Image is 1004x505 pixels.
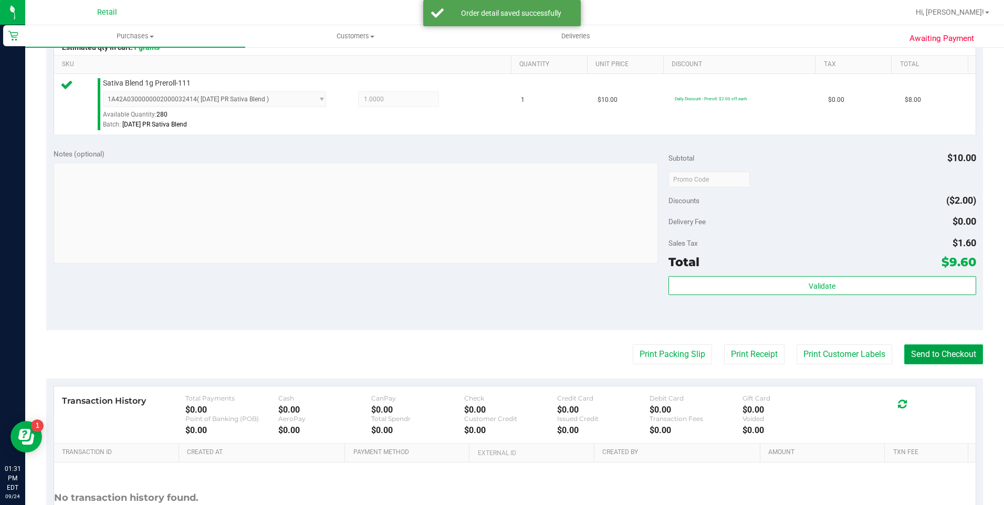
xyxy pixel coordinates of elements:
[103,107,338,128] div: Available Quantity:
[25,25,245,47] a: Purchases
[156,111,168,118] span: 280
[371,394,464,402] div: CanPay
[633,344,712,364] button: Print Packing Slip
[62,60,507,69] a: SKU
[371,415,464,423] div: Total Spendr
[809,282,835,290] span: Validate
[650,415,742,423] div: Transaction Fees
[650,425,742,435] div: $0.00
[668,255,699,269] span: Total
[353,448,466,457] a: Payment Method
[768,448,881,457] a: Amount
[469,444,593,462] th: External ID
[824,60,887,69] a: Tax
[371,405,464,415] div: $0.00
[916,8,984,16] span: Hi, [PERSON_NAME]!
[797,344,892,364] button: Print Customer Labels
[185,405,278,415] div: $0.00
[947,152,976,163] span: $10.00
[185,425,278,435] div: $0.00
[464,415,557,423] div: Customer Credit
[668,191,699,210] span: Discounts
[464,405,557,415] div: $0.00
[668,239,698,247] span: Sales Tax
[187,448,341,457] a: Created At
[904,344,983,364] button: Send to Checkout
[122,121,187,128] span: [DATE] PR Sativa Blend
[521,95,525,105] span: 1
[672,60,811,69] a: Discount
[909,33,974,45] span: Awaiting Payment
[103,78,191,88] span: Sativa Blend 1g Preroll-111
[466,25,686,47] a: Deliveries
[278,394,371,402] div: Cash
[11,421,42,453] iframe: Resource center
[742,425,835,435] div: $0.00
[650,405,742,415] div: $0.00
[278,425,371,435] div: $0.00
[724,344,785,364] button: Print Receipt
[893,448,964,457] a: Txn Fee
[602,448,756,457] a: Created By
[519,60,583,69] a: Quantity
[942,255,976,269] span: $9.60
[598,95,618,105] span: $10.00
[650,394,742,402] div: Debit Card
[557,394,650,402] div: Credit Card
[900,60,964,69] a: Total
[185,415,278,423] div: Point of Banking (POB)
[449,8,573,18] div: Order detail saved successfully
[5,492,20,500] p: 09/24
[742,405,835,415] div: $0.00
[97,8,117,17] span: Retail
[953,216,976,227] span: $0.00
[668,217,706,226] span: Delivery Fee
[245,25,465,47] a: Customers
[103,121,121,128] span: Batch:
[557,405,650,415] div: $0.00
[31,419,44,432] iframe: Resource center unread badge
[557,415,650,423] div: Issued Credit
[905,95,921,105] span: $8.00
[464,425,557,435] div: $0.00
[557,425,650,435] div: $0.00
[946,195,976,206] span: ($2.00)
[828,95,844,105] span: $0.00
[62,448,175,457] a: Transaction ID
[8,30,18,41] inline-svg: Retail
[278,415,371,423] div: AeroPay
[668,276,976,295] button: Validate
[675,96,747,101] span: Daily Discount - Preroll: $2.00 off each
[668,172,750,187] input: Promo Code
[5,464,20,492] p: 01:31 PM EDT
[278,405,371,415] div: $0.00
[595,60,659,69] a: Unit Price
[742,415,835,423] div: Voided
[464,394,557,402] div: Check
[371,425,464,435] div: $0.00
[547,31,604,41] span: Deliveries
[185,394,278,402] div: Total Payments
[668,154,694,162] span: Subtotal
[742,394,835,402] div: Gift Card
[246,31,465,41] span: Customers
[25,31,245,41] span: Purchases
[953,237,976,248] span: $1.60
[54,150,104,158] span: Notes (optional)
